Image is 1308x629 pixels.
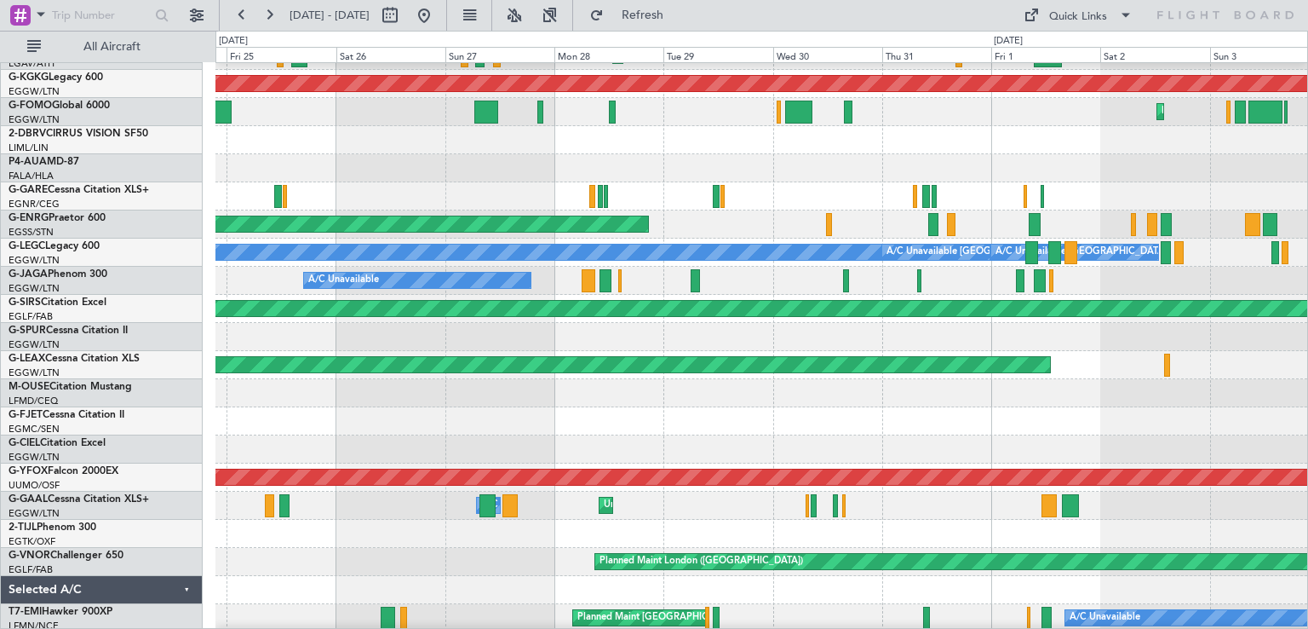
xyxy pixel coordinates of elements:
div: Fri 1 [991,47,1100,62]
div: Sat 2 [1100,47,1209,62]
span: G-JAGA [9,269,48,280]
a: G-LEGCLegacy 600 [9,241,100,251]
span: 2-DBRV [9,129,46,139]
a: G-SPURCessna Citation II [9,326,128,336]
a: G-GAALCessna Citation XLS+ [9,494,149,505]
a: EGGW/LTN [9,507,60,520]
span: M-OUSE [9,382,49,392]
div: A/C Unavailable [308,268,379,293]
a: G-YFOXFalcon 2000EX [9,466,118,476]
a: LGAV/ATH [9,57,54,70]
a: G-ENRGPraetor 600 [9,213,106,223]
a: FALA/HLA [9,170,54,182]
span: G-SPUR [9,326,46,336]
button: Refresh [582,2,684,29]
a: G-CIELCitation Excel [9,438,106,448]
a: G-GARECessna Citation XLS+ [9,185,149,195]
a: EGGW/LTN [9,85,60,98]
span: G-FOMO [9,101,52,111]
a: T7-EMIHawker 900XP [9,607,112,617]
span: P4-AUA [9,157,47,167]
a: LFMD/CEQ [9,395,58,407]
a: EGGW/LTN [9,113,60,126]
a: EGGW/LTN [9,254,60,267]
div: Tue 29 [663,47,772,62]
span: [DATE] - [DATE] [290,8,370,23]
span: T7-EMI [9,607,42,617]
span: Refresh [607,9,679,21]
a: EGGW/LTN [9,451,60,464]
a: G-KGKGLegacy 600 [9,72,103,83]
span: G-SIRS [9,297,41,308]
a: EGGW/LTN [9,282,60,295]
input: Trip Number [52,3,150,28]
a: LIML/LIN [9,141,49,154]
button: Quick Links [1015,2,1141,29]
span: G-GARE [9,185,48,195]
a: EGGW/LTN [9,338,60,351]
a: M-OUSECitation Mustang [9,382,132,392]
div: [DATE] [219,34,248,49]
a: G-FJETCessna Citation II [9,410,124,420]
span: G-VNOR [9,551,50,561]
span: G-LEAX [9,354,45,364]
div: Unplanned Maint [GEOGRAPHIC_DATA] ([GEOGRAPHIC_DATA]) [604,493,884,518]
div: A/C Unavailable [GEOGRAPHIC_DATA] ([GEOGRAPHIC_DATA]) [995,239,1272,265]
span: 2-TIJL [9,522,37,533]
div: Wed 30 [773,47,882,62]
div: Planned Maint London ([GEOGRAPHIC_DATA]) [599,549,803,574]
div: Thu 31 [882,47,991,62]
div: Sun 27 [445,47,554,62]
a: G-FOMOGlobal 6000 [9,101,110,111]
a: P4-AUAMD-87 [9,157,79,167]
a: G-SIRSCitation Excel [9,297,106,308]
a: UUMO/OSF [9,479,60,492]
div: [DATE] [994,34,1023,49]
span: G-LEGC [9,241,45,251]
span: G-CIEL [9,438,40,448]
div: Quick Links [1049,9,1107,26]
button: All Aircraft [19,33,185,61]
a: EGLF/FAB [9,310,53,323]
a: G-VNORChallenger 650 [9,551,123,561]
span: All Aircraft [44,41,180,53]
div: A/C Unavailable [GEOGRAPHIC_DATA] ([GEOGRAPHIC_DATA]) [886,239,1163,265]
span: G-ENRG [9,213,49,223]
a: 2-TIJLPhenom 300 [9,522,96,533]
a: EGNR/CEG [9,198,60,211]
a: EGGW/LTN [9,366,60,379]
a: EGSS/STN [9,226,54,239]
a: EGMC/SEN [9,423,60,436]
a: 2-DBRVCIRRUS VISION SF50 [9,129,148,139]
span: G-KGKG [9,72,49,83]
a: G-JAGAPhenom 300 [9,269,107,280]
div: Fri 25 [227,47,336,62]
span: G-YFOX [9,466,48,476]
span: G-GAAL [9,494,48,505]
a: G-LEAXCessna Citation XLS [9,354,140,364]
span: G-FJET [9,410,43,420]
div: Mon 28 [554,47,663,62]
div: Sat 26 [336,47,445,62]
a: EGTK/OXF [9,535,55,548]
a: EGLF/FAB [9,563,53,576]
